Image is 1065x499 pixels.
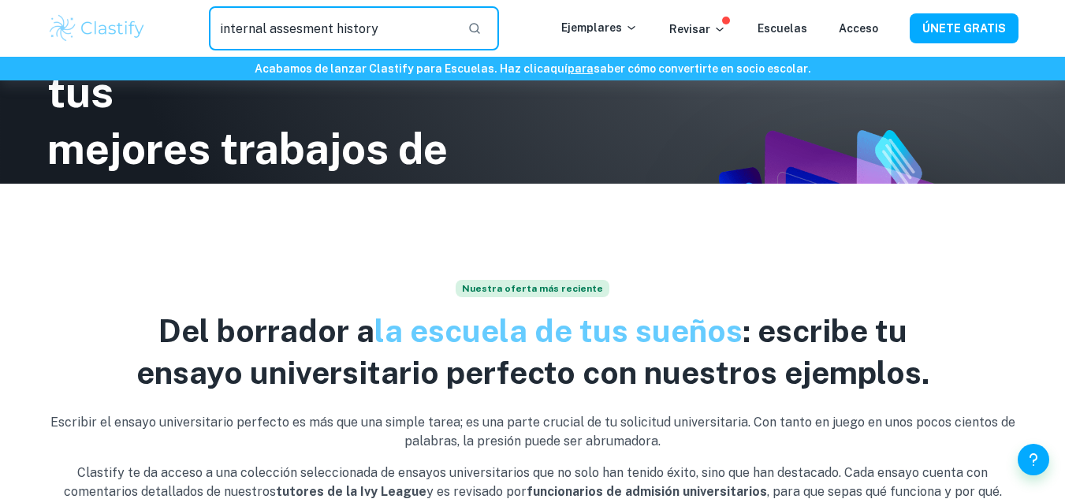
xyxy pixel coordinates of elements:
img: Logotipo de Clastify [47,13,147,44]
font: Ejemplares [561,21,622,34]
font: ÚNETE GRATIS [922,23,1006,35]
font: y [160,181,184,230]
button: ÚNETE GRATIS [910,13,1018,43]
font: mejores trabajos de curso [47,124,448,230]
font: , para que sepas qué funciona y por qué. [767,484,1002,499]
font: Acabamos de lanzar Clastify para Escuelas. Haz clic [255,62,543,75]
font: aquí [543,62,568,75]
a: Acceso [839,22,878,35]
input: Busque cualquier ejemplar... [209,6,455,50]
a: para [568,62,594,75]
font: . [808,62,811,75]
font: : escribe tu [743,312,907,349]
font: tutores de la Ivy League [276,484,426,499]
font: y es revisado por [426,484,527,499]
font: ensayo universitario perfecto con nuestros ejemplos. [136,354,929,391]
font: la escuela de tus sueños [374,312,743,349]
font: Nuestra oferta más reciente [462,283,603,294]
font: Del borrador a [158,312,374,349]
font: ensayos universitarios [47,181,350,287]
font: saber cómo convertirte en socio escolar [594,62,808,75]
button: Ayuda y comentarios [1018,444,1049,475]
font: Clastify te da acceso a una colección seleccionada de ensayos universitarios que no solo han teni... [64,465,989,499]
img: Clastificar héroe [649,130,980,370]
font: El camino rápido hacia tus [47,10,497,117]
font: Escribir el ensayo universitario perfecto es más que una simple tarea; es una parte crucial de tu... [50,415,1015,449]
font: funcionarios de admisión universitarios [527,484,767,499]
font: Revisar [669,23,710,35]
a: Escuelas [758,22,807,35]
